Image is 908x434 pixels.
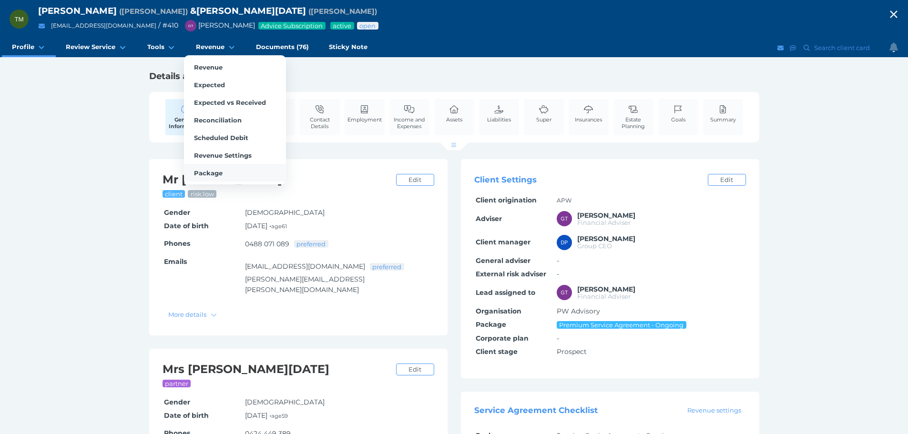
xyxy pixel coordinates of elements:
[194,116,242,124] span: Reconciliation
[184,164,286,182] a: Package
[245,240,289,248] a: 0488 071 089
[404,365,425,373] span: Edit
[164,411,209,420] span: Date of birth
[147,43,164,51] span: Tools
[577,285,635,293] span: Grant Teakle
[555,194,746,207] td: APW
[38,5,117,16] span: [PERSON_NAME]
[561,290,568,295] span: GT
[164,309,222,321] button: More details
[56,38,137,57] a: Review Service
[194,151,252,159] span: Revenue Settings
[396,363,434,375] a: Edit
[683,406,745,414] span: Revenue settings
[245,208,325,217] span: [DEMOGRAPHIC_DATA]
[476,256,531,265] span: General adviser
[359,22,377,30] span: Advice status: Review not yet booked in
[164,222,209,230] span: Date of birth
[372,263,402,271] span: preferred
[185,20,196,31] div: Grant Teakle
[776,42,786,54] button: Email
[2,38,56,57] a: Profile
[669,99,688,128] a: Goals
[577,234,635,243] span: David Pettit
[557,307,600,315] span: PW Advisory
[245,398,325,406] span: [DEMOGRAPHIC_DATA]
[683,405,745,415] a: Revenue settings
[347,116,382,123] span: Employment
[476,320,506,329] span: Package
[536,116,551,123] span: Super
[184,58,286,76] a: Revenue
[444,99,465,128] a: Assets
[577,293,631,300] span: Financial Adviser
[559,321,684,329] span: Premium Service Agreement - Ongoing
[476,347,518,356] span: Client stage
[474,175,537,185] span: Client Settings
[613,99,653,135] a: Estate Planning
[716,176,737,183] span: Edit
[245,262,365,271] a: [EMAIL_ADDRESS][DOMAIN_NAME]
[577,242,612,250] span: Group CEO
[12,43,34,51] span: Profile
[194,169,223,177] span: Package
[158,21,178,30] span: / # 410
[194,81,225,89] span: Expected
[184,146,286,164] a: Revenue Settings
[184,76,286,93] a: Expected
[308,7,377,16] span: Preferred name
[476,238,531,246] span: Client manager
[474,406,598,415] span: Service Agreement Checklist
[196,43,224,51] span: Revenue
[396,174,434,186] a: Edit
[710,116,736,123] span: Summary
[180,21,255,30] span: [PERSON_NAME]
[190,190,215,198] span: risk: low
[66,43,115,51] span: Review Service
[164,257,187,266] span: Emails
[186,38,246,57] a: Revenue
[557,347,587,356] span: Prospect
[404,176,425,183] span: Edit
[708,174,746,186] a: Edit
[194,63,223,71] span: Revenue
[296,240,326,248] span: preferred
[476,307,521,315] span: Organisation
[245,275,365,294] a: [PERSON_NAME][EMAIL_ADDRESS][PERSON_NAME][DOMAIN_NAME]
[616,116,651,130] span: Estate Planning
[557,211,572,226] div: Grant Teakle
[245,411,288,420] span: [DATE] •
[271,223,287,230] small: age 61
[476,270,546,278] span: External risk adviser
[164,239,190,248] span: Phones
[194,99,266,106] span: Expected vs Received
[389,99,429,135] a: Income and Expenses
[392,116,427,130] span: Income and Expenses
[184,111,286,129] a: Reconciliation
[446,116,462,123] span: Assets
[190,5,306,16] span: & [PERSON_NAME][DATE]
[184,129,286,146] a: Scheduled Debit
[557,270,559,278] span: -
[119,7,188,16] span: Preferred name
[487,116,511,123] span: Liabilities
[561,216,568,222] span: GT
[14,16,23,23] span: TM
[485,99,513,128] a: Liabilities
[557,334,559,343] span: -
[164,208,190,217] span: Gender
[163,172,391,187] h2: Mr [PERSON_NAME]
[10,10,29,29] div: Trevor McIlwaine
[184,93,286,111] a: Expected vs Received
[788,42,798,54] button: SMS
[164,398,190,406] span: Gender
[671,116,685,123] span: Goals
[164,380,189,387] span: partner
[561,240,568,245] span: DP
[188,24,193,28] span: GT
[260,22,324,30] span: Advice Subscription
[575,116,602,123] span: Insurances
[476,214,502,223] span: Adviser
[476,334,529,343] span: Corporate plan
[577,219,631,226] span: Financial Adviser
